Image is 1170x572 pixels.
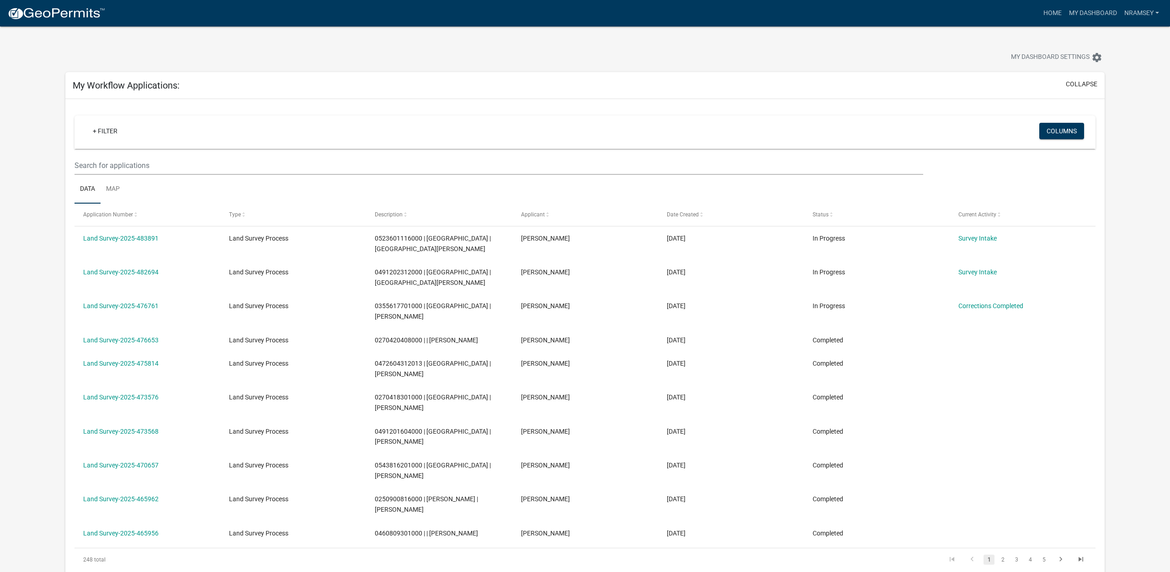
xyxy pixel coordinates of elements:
[667,530,686,537] span: 08/19/2025
[229,394,288,401] span: Land Survey Process
[958,268,997,276] a: Survey Intake
[229,336,288,344] span: Land Survey Process
[1040,5,1065,22] a: Home
[1038,555,1049,565] a: 5
[229,530,288,537] span: Land Survey Process
[1052,555,1069,565] a: go to next page
[1023,552,1037,567] li: page 4
[667,428,686,435] span: 09/04/2025
[521,428,570,435] span: Nathaniel B. Ramsey
[1011,52,1090,63] span: My Dashboard Settings
[958,211,996,218] span: Current Activity
[813,495,843,503] span: Completed
[658,204,804,226] datatable-header-cell: Date Created
[375,235,491,252] span: 0523601116000 | BELLVILLE | Ramsey, Nate
[1004,48,1110,66] button: My Dashboard Settingssettings
[74,204,220,226] datatable-header-cell: Application Number
[375,268,491,286] span: 0491202312000 | BELLVILLE | Ramsey, Nate
[813,360,843,367] span: Completed
[958,235,997,242] a: Survey Intake
[101,175,125,204] a: Map
[521,302,570,310] span: Nathaniel B. Ramsey
[229,495,288,503] span: Land Survey Process
[83,211,133,218] span: Application Number
[229,302,288,310] span: Land Survey Process
[521,336,570,344] span: Nathaniel B. Ramsey
[813,336,843,344] span: Completed
[521,268,570,276] span: Nathaniel B. Ramsey
[83,336,159,344] a: Land Survey-2025-476653
[1039,123,1084,139] button: Columns
[813,302,845,310] span: In Progress
[667,394,686,401] span: 09/04/2025
[83,394,159,401] a: Land Survey-2025-473576
[73,80,180,91] h5: My Workflow Applications:
[667,211,699,218] span: Date Created
[83,302,159,310] a: Land Survey-2025-476761
[813,428,843,435] span: Completed
[375,495,478,513] span: 0250900816000 | MANSFIELD | Ramsey, Nate
[804,204,950,226] datatable-header-cell: Status
[83,495,159,503] a: Land Survey-2025-465962
[74,548,277,571] div: 248 total
[83,235,159,242] a: Land Survey-2025-483891
[521,495,570,503] span: Nathaniel B. Ramsey
[521,530,570,537] span: Nathaniel B. Ramsey
[521,211,545,218] span: Applicant
[1121,5,1163,22] a: nramsey
[521,394,570,401] span: Nathaniel B. Ramsey
[813,235,845,242] span: In Progress
[1010,552,1023,567] li: page 3
[366,204,512,226] datatable-header-cell: Description
[667,268,686,276] span: 09/23/2025
[950,204,1096,226] datatable-header-cell: Current Activity
[1091,52,1102,63] i: settings
[375,462,491,479] span: 0543816201000 | MANSFIELD | Ramsey, Nate
[83,268,159,276] a: Land Survey-2025-482694
[667,360,686,367] span: 09/09/2025
[83,428,159,435] a: Land Survey-2025-473568
[943,555,961,565] a: go to first page
[375,360,491,378] span: 0472604312013 | MANSFIELD | Ramsey, Nate
[1025,555,1036,565] a: 4
[984,555,994,565] a: 1
[1066,79,1097,89] button: collapse
[229,428,288,435] span: Land Survey Process
[74,156,923,175] input: Search for applications
[813,530,843,537] span: Completed
[229,360,288,367] span: Land Survey Process
[667,336,686,344] span: 09/10/2025
[375,336,478,344] span: 0270420408000 | | Ramsey, Nate
[1011,555,1022,565] a: 3
[74,175,101,204] a: Data
[229,268,288,276] span: Land Survey Process
[83,530,159,537] a: Land Survey-2025-465956
[1072,555,1090,565] a: go to last page
[982,552,996,567] li: page 1
[83,360,159,367] a: Land Survey-2025-475814
[996,552,1010,567] li: page 2
[521,360,570,367] span: Nathaniel B. Ramsey
[667,495,686,503] span: 08/19/2025
[512,204,658,226] datatable-header-cell: Applicant
[375,530,478,537] span: 0460809301000 | | Ramsey, Nate
[997,555,1008,565] a: 2
[375,394,491,411] span: 0270418301000 | MANSFIELD | Ramsey, Nate
[813,394,843,401] span: Completed
[813,211,829,218] span: Status
[375,428,491,446] span: 0491201604000 | BELLVILLE | Ramsey, Nate
[85,123,125,139] a: + Filter
[667,235,686,242] span: 09/25/2025
[375,211,403,218] span: Description
[229,235,288,242] span: Land Survey Process
[521,462,570,469] span: Nathaniel B. Ramsey
[521,235,570,242] span: Nathaniel B. Ramsey
[1037,552,1051,567] li: page 5
[1065,5,1121,22] a: My Dashboard
[667,302,686,310] span: 09/10/2025
[813,268,845,276] span: In Progress
[667,462,686,469] span: 08/28/2025
[229,462,288,469] span: Land Survey Process
[375,302,491,320] span: 0355617701000 | PLYMOUTH | Ramsey, Nate
[958,302,1023,310] a: Corrections Completed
